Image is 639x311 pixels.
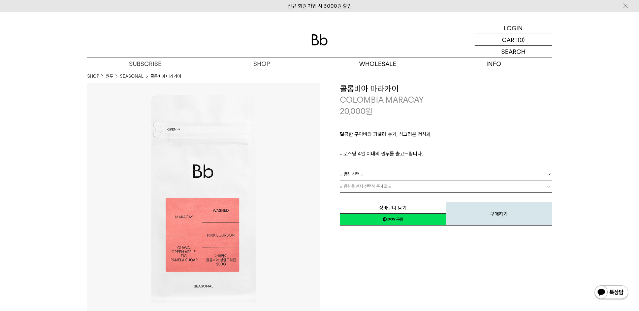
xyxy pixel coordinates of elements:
a: 원두 [106,73,113,80]
span: = 용량을 먼저 선택해 주세요 = [340,180,391,192]
p: WHOLESALE [320,58,436,70]
p: - 로스팅 4일 이내의 원두를 출고드립니다. [340,150,552,158]
img: 카카오톡 채널 1:1 채팅 버튼 [594,285,629,301]
a: SHOP [203,58,320,70]
li: 콜롬비아 마라카이 [150,73,181,80]
p: INFO [436,58,552,70]
span: = 용량 선택 = [340,168,363,180]
p: COLOMBIA MARACAY [340,94,552,106]
a: CART (0) [475,34,552,46]
h3: 콜롬비아 마라카이 [340,83,552,95]
p: ㅤ [340,142,552,150]
a: SEASONAL [120,73,143,80]
span: 원 [365,106,373,116]
a: 새창 [340,213,446,226]
p: SEARCH [501,46,525,58]
p: CART [502,34,518,45]
a: LOGIN [475,22,552,34]
button: 구매하기 [446,202,552,226]
a: 신규 회원 가입 시 3,000원 할인 [288,3,352,9]
p: 20,000 [340,106,373,117]
p: LOGIN [504,22,523,34]
p: (0) [518,34,525,45]
a: SUBSCRIBE [87,58,203,70]
a: SHOP [87,73,99,80]
p: 달콤한 구아바와 파넬라 슈거, 싱그러운 청사과 [340,130,552,142]
img: 로고 [312,34,328,45]
button: 장바구니 담기 [340,202,446,214]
